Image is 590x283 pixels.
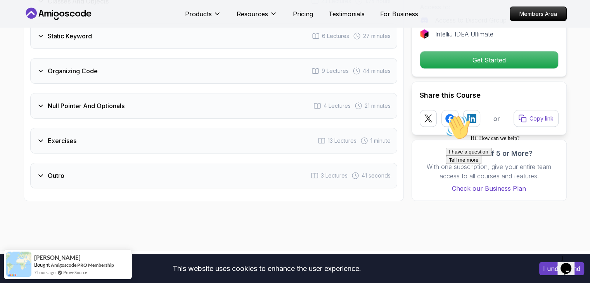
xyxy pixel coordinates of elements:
p: Get Started [420,52,558,69]
button: Resources [237,9,277,25]
p: Resources [237,9,268,19]
span: 1 minute [370,137,391,145]
button: Copy link [514,110,559,127]
h3: Null Pointer And Optionals [48,101,125,110]
button: Accept cookies [539,262,584,275]
span: 27 minutes [363,32,391,40]
a: Amigoscode PRO Membership [51,262,114,268]
iframe: chat widget [557,252,582,275]
span: 3 Lectures [321,172,348,179]
img: :wave: [3,3,28,28]
h3: Outro [48,171,64,180]
span: 7 hours ago [34,269,55,276]
h2: Share this Course [420,90,559,101]
a: For Business [380,9,418,19]
button: Outro3 Lectures 41 seconds [30,163,397,188]
a: Testimonials [329,9,365,19]
button: Organizing Code9 Lectures 44 minutes [30,58,397,84]
button: Exercises13 Lectures 1 minute [30,128,397,154]
p: Products [185,9,212,19]
span: 9 Lectures [322,67,349,75]
h3: Got a Team of 5 or More? [420,148,559,159]
button: Products [185,9,221,25]
div: This website uses cookies to enhance the user experience. [6,260,528,277]
a: ProveSource [63,269,87,276]
button: I have a question [3,36,49,44]
a: Pricing [293,9,313,19]
div: 👋Hi! How can we help?I have a questionTell me more [3,3,143,52]
span: Hi! How can we help? [3,23,77,29]
h3: Exercises [48,136,76,145]
button: Tell me more [3,44,39,52]
img: jetbrains logo [420,29,429,39]
span: [PERSON_NAME] [34,254,81,261]
p: With one subscription, give your entire team access to all courses and features. [420,162,559,181]
span: 41 seconds [362,172,391,179]
span: 44 minutes [363,67,391,75]
p: Members Area [510,7,566,21]
h3: Static Keyword [48,31,92,41]
span: Bought [34,262,50,268]
h3: Organizing Code [48,66,98,76]
a: Members Area [510,7,567,21]
iframe: chat widget [443,112,582,248]
p: IntelliJ IDEA Ultimate [435,29,493,39]
img: provesource social proof notification image [6,252,31,277]
span: 13 Lectures [328,137,356,145]
button: Null Pointer And Optionals4 Lectures 21 minutes [30,93,397,119]
span: 4 Lectures [324,102,351,110]
span: 21 minutes [365,102,391,110]
span: 6 Lectures [322,32,349,40]
button: Get Started [420,51,559,69]
button: Static Keyword6 Lectures 27 minutes [30,23,397,49]
a: Check our Business Plan [420,184,559,193]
